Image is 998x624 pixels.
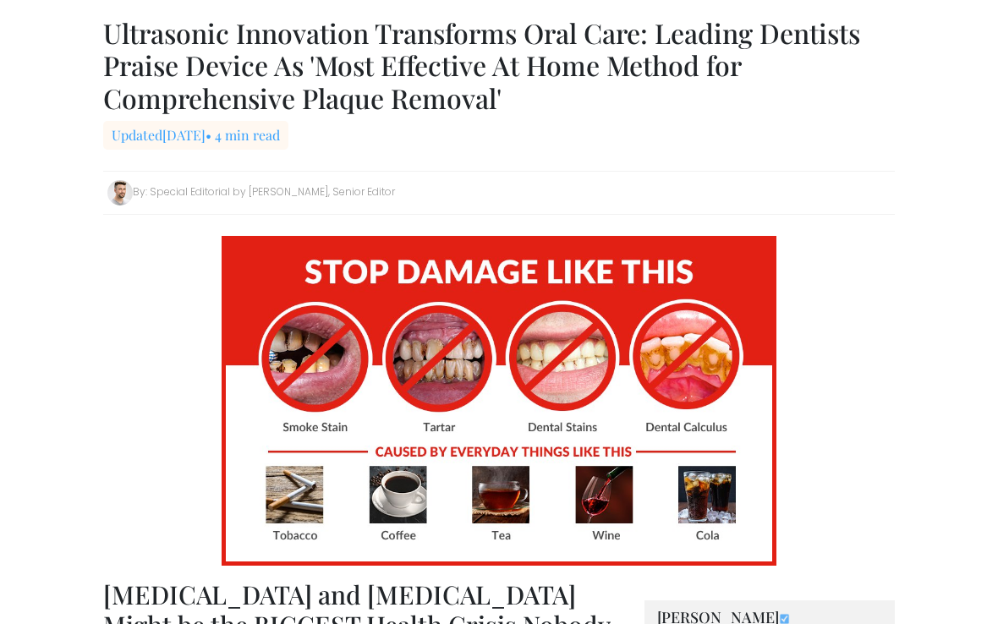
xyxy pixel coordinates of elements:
[222,236,776,566] img: producta1.jpg
[107,180,133,205] img: Image
[103,121,288,150] span: Updated [DATE] • 4 min read
[103,171,895,215] div: By: Special Editorial by [PERSON_NAME], Senior Editor
[103,14,860,116] b: Ultrasonic Innovation Transforms Oral Care: Leading Dentists Praise Device As 'Most Effective At ...
[779,613,790,624] img: Image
